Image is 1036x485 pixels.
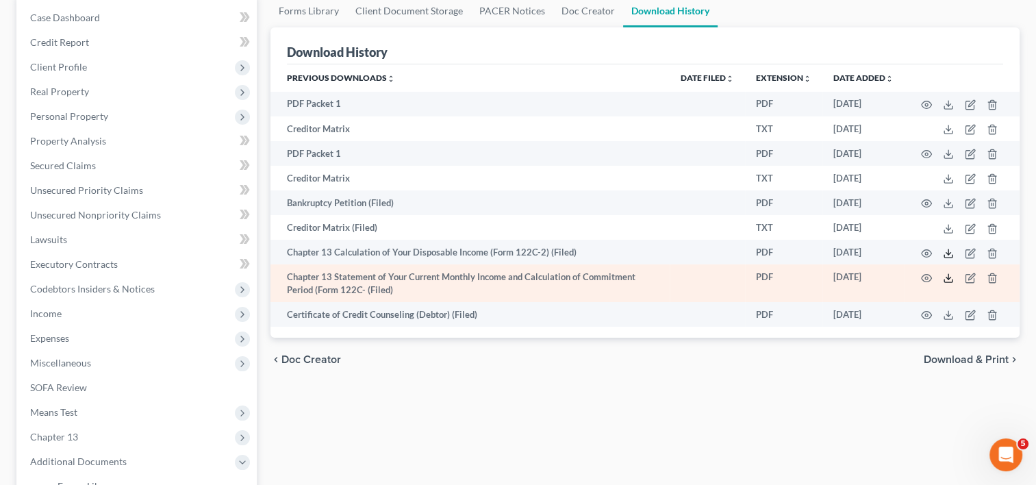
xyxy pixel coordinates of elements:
td: PDF [745,264,822,302]
i: unfold_more [387,75,395,83]
span: Codebtors Insiders & Notices [30,283,155,295]
span: Lawsuits [30,234,67,245]
a: Unsecured Nonpriority Claims [19,203,257,227]
a: Case Dashboard [19,5,257,30]
span: Expenses [30,332,69,344]
td: Chapter 13 Calculation of Your Disposable Income (Form 122C-2) (Filed) [270,240,670,264]
span: Credit Report [30,36,89,48]
i: chevron_left [270,354,281,365]
td: [DATE] [822,116,905,141]
a: Extensionunfold_more [756,73,811,83]
span: Chapter 13 [30,431,78,443]
span: 5 [1018,438,1028,449]
a: Unsecured Priority Claims [19,178,257,203]
span: SOFA Review [30,382,87,393]
a: Date Filedunfold_more [681,73,734,83]
button: Download & Print chevron_right [924,354,1020,365]
span: Personal Property [30,110,108,122]
a: Property Analysis [19,129,257,153]
td: Bankruptcy Petition (Filed) [270,190,670,215]
td: PDF [745,190,822,215]
a: Executory Contracts [19,252,257,277]
span: Property Analysis [30,135,106,147]
td: [DATE] [822,302,905,327]
td: [DATE] [822,264,905,302]
td: PDF [745,302,822,327]
iframe: Intercom live chat [989,438,1022,471]
td: [DATE] [822,92,905,116]
i: unfold_more [885,75,894,83]
span: Income [30,308,62,319]
span: Executory Contracts [30,258,118,270]
span: Secured Claims [30,160,96,171]
a: SOFA Review [19,375,257,400]
td: Chapter 13 Statement of Your Current Monthly Income and Calculation of Commitment Period (Form 12... [270,264,670,302]
td: Certificate of Credit Counseling (Debtor) (Filed) [270,302,670,327]
td: TXT [745,215,822,240]
td: Creditor Matrix (Filed) [270,215,670,240]
td: PDF [745,141,822,166]
td: PDF Packet 1 [270,92,670,116]
span: Additional Documents [30,456,127,467]
div: Download History [287,44,388,60]
span: Unsecured Priority Claims [30,184,143,196]
i: unfold_more [726,75,734,83]
a: Credit Report [19,30,257,55]
td: [DATE] [822,141,905,166]
td: [DATE] [822,240,905,264]
div: Previous Downloads [270,64,1020,327]
span: Miscellaneous [30,357,91,369]
a: Lawsuits [19,227,257,252]
td: PDF [745,92,822,116]
button: chevron_left Doc Creator [270,354,341,365]
a: Previous Downloadsunfold_more [287,73,395,83]
td: Creditor Matrix [270,166,670,190]
td: [DATE] [822,166,905,190]
td: PDF Packet 1 [270,141,670,166]
span: Doc Creator [281,354,341,365]
span: Unsecured Nonpriority Claims [30,209,161,221]
td: [DATE] [822,215,905,240]
span: Real Property [30,86,89,97]
span: Means Test [30,406,77,418]
i: unfold_more [803,75,811,83]
span: Case Dashboard [30,12,100,23]
i: chevron_right [1009,354,1020,365]
td: Creditor Matrix [270,116,670,141]
span: Client Profile [30,61,87,73]
a: Date addedunfold_more [833,73,894,83]
span: Download & Print [924,354,1009,365]
a: Secured Claims [19,153,257,178]
td: PDF [745,240,822,264]
td: TXT [745,166,822,190]
td: TXT [745,116,822,141]
td: [DATE] [822,190,905,215]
